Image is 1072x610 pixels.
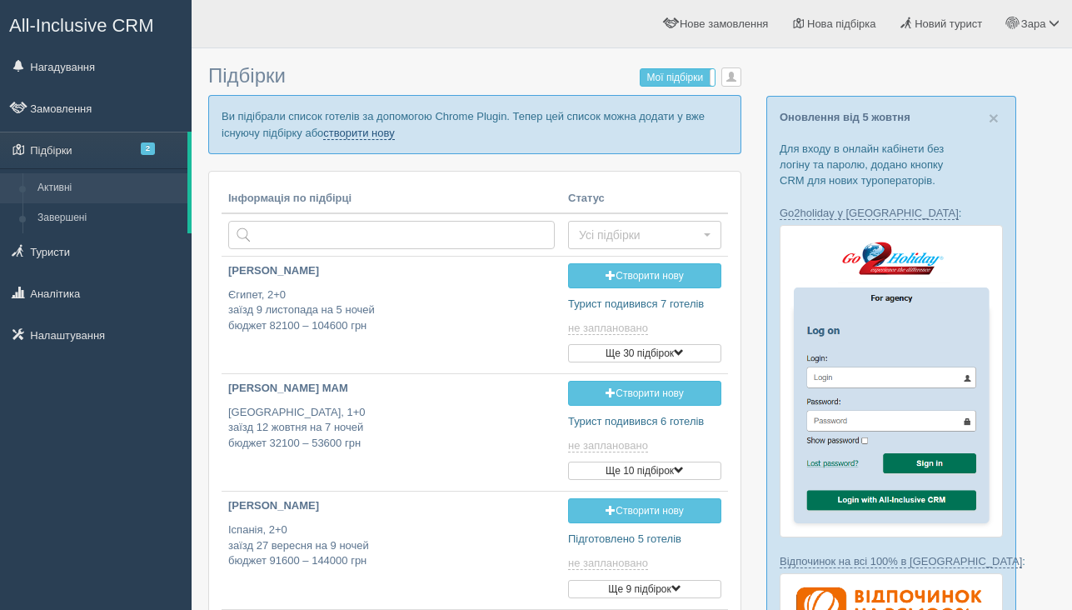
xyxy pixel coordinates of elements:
[568,439,651,452] a: не заплановано
[807,17,876,30] span: Нова підбірка
[915,17,982,30] span: Новий турист
[228,221,555,249] input: Пошук за країною або туристом
[228,263,555,279] p: [PERSON_NAME]
[30,173,187,203] a: Активні
[228,498,555,514] p: [PERSON_NAME]
[641,69,715,86] label: Мої підбірки
[989,109,999,127] button: Close
[568,297,721,312] p: Турист подивився 7 готелів
[680,17,768,30] span: Нове замовлення
[568,498,721,523] a: Створити нову
[30,203,187,233] a: Завершені
[780,207,959,220] a: Go2holiday у [GEOGRAPHIC_DATA]
[568,414,721,430] p: Турист подивився 6 готелів
[208,64,286,87] span: Підбірки
[568,322,648,335] span: не заплановано
[568,381,721,406] a: Створити нову
[222,257,561,347] a: [PERSON_NAME] Єгипет, 2+0заїзд 9 листопада на 5 ночейбюджет 82100 – 104600 грн
[323,127,394,140] a: створити нову
[222,184,561,214] th: Інформація по підбірці
[568,557,648,570] span: не заплановано
[9,15,154,36] span: All-Inclusive CRM
[568,462,721,480] button: Ще 10 підбірок
[222,374,561,465] a: [PERSON_NAME] MAM [GEOGRAPHIC_DATA], 1+0заїзд 12 жовтня на 7 ночейбюджет 32100 – 53600 грн
[568,344,721,362] button: Ще 30 підбірок
[208,95,741,153] p: Ви підібрали список готелів за допомогою Chrome Plugin. Тепер цей список можна додати у вже існую...
[780,111,910,123] a: Оновлення від 5 жовтня
[780,205,1003,221] p: :
[228,522,555,569] p: Іспанія, 2+0 заїзд 27 вересня на 9 ночей бюджет 91600 – 144000 грн
[568,221,721,249] button: Усі підбірки
[579,227,700,243] span: Усі підбірки
[568,263,721,288] a: Створити нову
[989,108,999,127] span: ×
[568,439,648,452] span: не заплановано
[780,555,1022,568] a: Відпочинок на всі 100% в [GEOGRAPHIC_DATA]
[568,580,721,598] button: Ще 9 підбірок
[780,553,1003,569] p: :
[222,492,561,582] a: [PERSON_NAME] Іспанія, 2+0заїзд 27 вересня на 9 ночейбюджет 91600 – 144000 грн
[568,557,651,570] a: не заплановано
[228,287,555,334] p: Єгипет, 2+0 заїзд 9 листопада на 5 ночей бюджет 82100 – 104600 грн
[1021,17,1046,30] span: Зара
[780,141,1003,188] p: Для входу в онлайн кабінети без логіну та паролю, додано кнопку CRM для нових туроператорів.
[568,322,651,335] a: не заплановано
[141,142,155,155] span: 2
[228,381,555,397] p: [PERSON_NAME] MAM
[561,184,728,214] th: Статус
[228,405,555,452] p: [GEOGRAPHIC_DATA], 1+0 заїзд 12 жовтня на 7 ночей бюджет 32100 – 53600 грн
[780,225,1003,537] img: go2holiday-login-via-crm-for-travel-agents.png
[1,1,191,47] a: All-Inclusive CRM
[568,532,721,547] p: Підготовлено 5 готелів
